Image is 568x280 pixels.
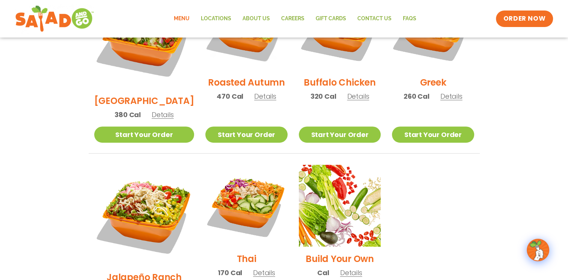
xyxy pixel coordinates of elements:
img: new-SAG-logo-768×292 [15,4,94,34]
span: Details [254,92,276,101]
span: Cal [317,268,329,278]
span: Details [440,92,463,101]
span: 170 Cal [218,268,242,278]
h2: Thai [237,252,256,265]
a: ORDER NOW [496,11,553,27]
span: 470 Cal [217,91,243,101]
h2: Build Your Own [306,252,374,265]
img: Product photo for Build Your Own [299,165,381,247]
h2: [GEOGRAPHIC_DATA] [94,94,194,107]
img: Product photo for Thai Salad [205,165,287,247]
a: Start Your Order [299,126,381,143]
a: Start Your Order [205,126,287,143]
a: GIFT CARDS [310,10,352,27]
a: Locations [195,10,237,27]
a: Start Your Order [392,126,474,143]
span: 260 Cal [404,91,429,101]
a: Start Your Order [94,126,194,143]
span: 380 Cal [115,110,141,120]
a: FAQs [397,10,422,27]
a: About Us [237,10,276,27]
a: Contact Us [352,10,397,27]
span: 320 Cal [310,91,336,101]
a: Menu [168,10,195,27]
span: Details [347,92,369,101]
span: ORDER NOW [503,14,545,23]
span: Details [340,268,362,277]
h2: Roasted Autumn [208,76,285,89]
span: Details [253,268,275,277]
h2: Greek [420,76,446,89]
span: Details [152,110,174,119]
img: Product photo for Jalapeño Ranch Salad [94,165,194,265]
img: wpChatIcon [527,239,548,260]
h2: Buffalo Chicken [304,76,375,89]
nav: Menu [168,10,422,27]
a: Careers [276,10,310,27]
